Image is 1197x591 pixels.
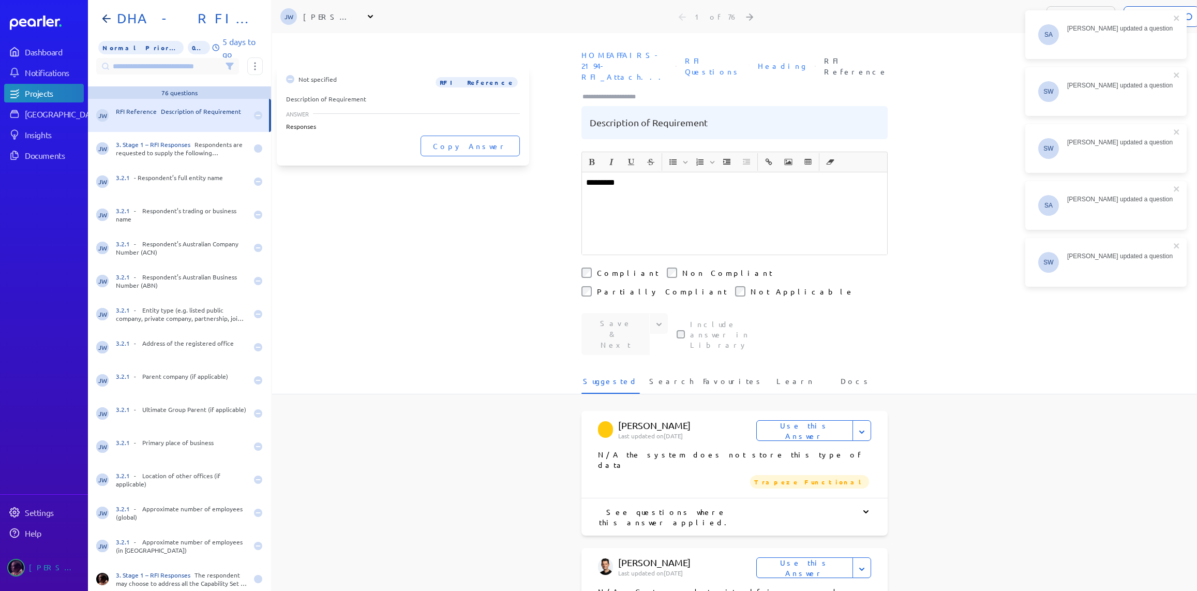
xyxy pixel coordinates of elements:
[116,372,134,380] span: 3.2.1
[583,376,638,393] span: Suggested
[116,339,247,356] div: - Address of the registered office
[96,275,109,287] span: Jeremy Williams
[116,372,247,389] div: - Parent company (if applicable)
[681,51,745,81] span: Sheet: RFI Questions
[577,46,671,86] span: Document: HOMEAFFAIRS-2194-RFI_Attachment 3_RFI Response Template_RFI Response and Solution Infor...
[677,330,685,338] input: This checkbox controls whether your answer will be included in the Answer Library for future use
[25,88,83,98] div: Projects
[96,341,109,353] span: Jeremy Williams
[598,421,613,438] img: Scott Hay
[1067,138,1174,159] div: [PERSON_NAME] updated a question
[1038,81,1059,102] span: Steve Whittington
[597,286,727,297] label: Partially Compliant
[756,557,853,578] button: Use this Answer
[116,240,134,248] span: 3.2.1
[116,173,134,182] span: 3.2.1
[664,153,690,171] span: Insert Unordered List
[116,206,134,215] span: 3.2.1
[799,153,817,171] span: Insert table
[29,559,81,577] div: [PERSON_NAME]
[421,136,520,156] button: Copy Answer
[750,475,869,489] span: Trapeze Functional
[4,125,84,144] a: Insights
[25,528,83,538] div: Help
[590,114,708,131] pre: Description of Requirement
[96,374,109,387] span: Jeremy Williams
[96,209,109,221] span: Jeremy Williams
[4,524,84,542] a: Help
[116,571,194,579] span: 3. Stage 1 – RFI Responses
[116,107,161,115] span: RFI Reference
[852,557,871,578] button: Expand
[1038,24,1059,45] span: Steve Ackermann
[583,153,601,171] button: Bold
[1067,195,1174,216] div: [PERSON_NAME] updated a question
[597,268,659,278] label: Compliant
[664,153,682,171] button: Insert Unordered List
[642,153,660,171] button: Strike through
[1173,242,1180,250] button: close
[581,92,646,102] input: Type here to add tags
[303,11,355,22] div: [PERSON_NAME]
[603,153,620,171] button: Italic
[622,153,640,171] button: Underline
[116,438,134,447] span: 3.2.1
[682,268,772,278] label: Non Compliant
[116,471,247,488] div: - Location of other offices (if applicable)
[25,129,83,140] div: Insights
[756,420,853,441] button: Use this Answer
[25,67,83,78] div: Notifications
[737,153,756,171] span: Decrease Indent
[1067,81,1174,102] div: [PERSON_NAME] updated a question
[598,558,613,575] img: James Layton
[433,141,507,151] span: Copy Answer
[96,507,109,519] span: Jeremy Williams
[96,242,109,254] span: Jeremy Williams
[116,438,247,455] div: - Primary place of business
[25,47,83,57] div: Dashboard
[298,75,337,88] span: Not specified
[622,153,640,171] span: Underline
[4,63,84,82] a: Notifications
[602,153,621,171] span: Italic
[436,77,518,87] span: RFI Reference
[96,175,109,188] span: Jeremy Williams
[98,41,184,54] span: Priority
[116,240,247,256] div: - Respondent’s Australian Company Number (ACN)
[695,12,738,21] div: 1 of 76
[718,153,736,171] button: Increase Indent
[96,573,109,585] img: Ryan Baird
[690,319,778,350] label: This checkbox controls whether your answer will be included in the Answer Library for future use
[116,140,194,149] span: 3. Stage 1 – RFI Responses
[4,146,84,165] a: Documents
[161,88,198,97] div: 76 questions
[96,109,109,122] span: Jeremy Williams
[116,571,247,587] div: The respondent may choose to address all the Capability Set or confine their response to one or m...
[799,153,817,171] button: Insert table
[4,84,84,102] a: Projects
[25,507,83,518] div: Settings
[618,419,771,432] p: [PERSON_NAME]
[116,273,134,281] span: 3.2.1
[4,42,84,61] a: Dashboard
[691,153,709,171] button: Insert Ordered List
[286,122,520,130] div: Responses
[1173,128,1180,136] button: close
[96,474,109,486] span: Jeremy Williams
[618,569,756,577] p: Last updated on [DATE]
[116,107,247,124] div: Description of Requirement
[116,405,134,413] span: 3.2.1
[4,105,84,123] a: [GEOGRAPHIC_DATA]
[1038,138,1059,159] span: Steve Whittington
[760,153,777,171] button: Insert link
[116,306,134,314] span: 3.2.1
[10,16,84,30] a: Dashboard
[618,556,771,569] p: [PERSON_NAME]
[618,432,756,440] p: Last updated on [DATE]
[852,420,871,441] button: Expand
[96,540,109,552] span: Jeremy Williams
[116,538,247,554] div: - Approximate number of employees (in [GEOGRAPHIC_DATA])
